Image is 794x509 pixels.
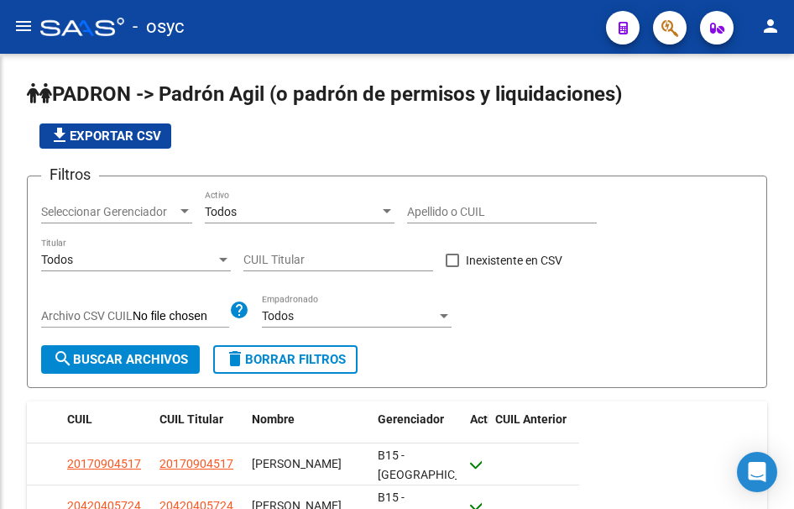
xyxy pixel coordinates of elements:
[133,309,229,324] input: Archivo CSV CUIL
[159,457,233,470] span: 20170904517
[262,309,294,323] span: Todos
[27,82,622,106] span: PADRON -> Padrón Agil (o padrón de permisos y liquidaciones)
[41,253,73,266] span: Todos
[470,412,504,426] span: Activo
[225,349,245,369] mat-icon: delete
[41,205,177,219] span: Seleccionar Gerenciador
[737,452,777,492] div: Open Intercom Messenger
[153,401,245,457] datatable-header-cell: CUIL Titular
[495,412,567,426] span: CUIL Anterior
[252,412,295,426] span: Nombre
[229,300,249,320] mat-icon: help
[205,205,237,218] span: Todos
[133,8,185,45] span: - osyc
[60,401,153,457] datatable-header-cell: CUIL
[41,163,99,186] h3: Filtros
[53,352,188,367] span: Buscar Archivos
[41,345,200,374] button: Buscar Archivos
[245,401,371,457] datatable-header-cell: Nombre
[53,349,73,369] mat-icon: search
[41,309,133,323] span: Archivo CSV CUIL
[466,250,562,270] span: Inexistente en CSV
[213,345,358,374] button: Borrar Filtros
[39,123,171,149] button: Exportar CSV
[463,401,488,457] datatable-header-cell: Activo
[67,457,141,470] span: 20170904517
[371,401,463,457] datatable-header-cell: Gerenciador
[760,16,781,36] mat-icon: person
[50,125,70,145] mat-icon: file_download
[378,412,444,426] span: Gerenciador
[13,16,34,36] mat-icon: menu
[378,449,491,481] span: B15 - [GEOGRAPHIC_DATA]
[50,129,161,144] span: Exportar CSV
[252,457,342,470] span: [PERSON_NAME]
[225,352,346,367] span: Borrar Filtros
[488,401,581,457] datatable-header-cell: CUIL Anterior
[67,412,92,426] span: CUIL
[159,412,223,426] span: CUIL Titular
